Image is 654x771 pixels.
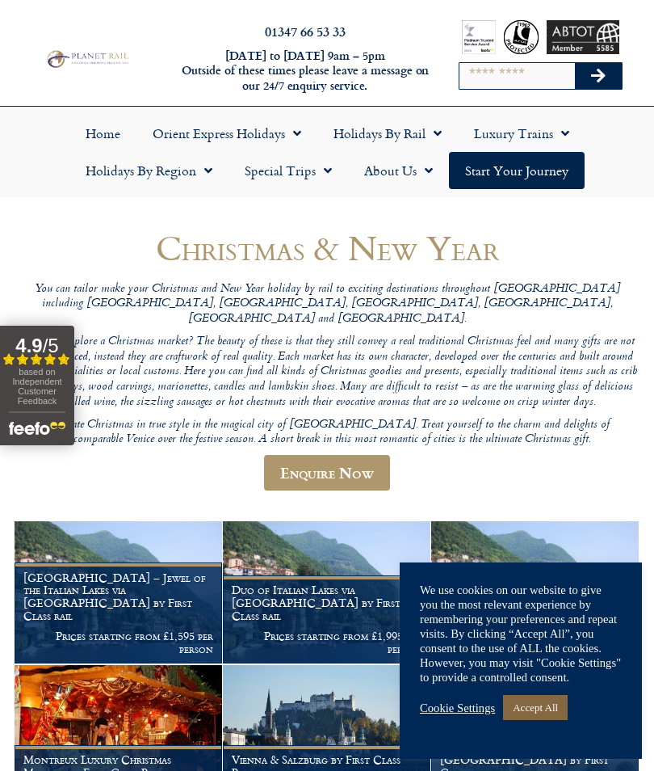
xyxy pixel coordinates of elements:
div: We use cookies on our website to give you the most relevant experience by remembering your prefer... [420,583,622,685]
a: Cookie Settings [420,701,495,715]
a: Holidays by Region [69,152,228,189]
h1: [GEOGRAPHIC_DATA] – Jewel of the Italian Lakes via [GEOGRAPHIC_DATA] by First Class rail [23,571,213,622]
p: Prices starting from £1,995 per person [232,630,421,655]
p: Prices starting from £1,595 per person [23,630,213,655]
button: Search [575,63,622,89]
a: [GEOGRAPHIC_DATA] – Jewel of the Italian Lakes via [GEOGRAPHIC_DATA] by First Class rail Prices s... [15,521,223,664]
a: Duo of Italian Lakes by First Class rail – [GEOGRAPHIC_DATA], via [GEOGRAPHIC_DATA] Prices starti... [431,521,639,664]
a: Duo of Italian Lakes via [GEOGRAPHIC_DATA] by First Class rail Prices starting from £1,995 per pe... [223,521,431,664]
a: Holidays by Rail [317,115,458,152]
a: Accept All [503,695,568,720]
h1: Duo of Italian Lakes via [GEOGRAPHIC_DATA] by First Class rail [232,584,421,621]
p: Why not explore a Christmas market? The beauty of these is that they still convey a real traditio... [15,335,639,410]
p: Celebrate Christmas in true style in the magical city of [GEOGRAPHIC_DATA]. Treat yourself to the... [15,418,639,448]
h1: Christmas & New Year [15,229,639,267]
a: 01347 66 53 33 [265,22,346,40]
a: Enquire Now [264,455,390,491]
a: Home [69,115,136,152]
a: Start your Journey [449,152,585,189]
h6: [DATE] to [DATE] 9am – 5pm Outside of these times please leave a message on our 24/7 enquiry serv... [178,48,432,94]
a: About Us [348,152,449,189]
a: Special Trips [228,152,348,189]
nav: Menu [8,115,646,189]
p: You can tailor make your Christmas and New Year holiday by rail to exciting destinations througho... [15,282,639,327]
a: Orient Express Holidays [136,115,317,152]
a: Luxury Trains [458,115,585,152]
img: Planet Rail Train Holidays Logo [44,48,131,70]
